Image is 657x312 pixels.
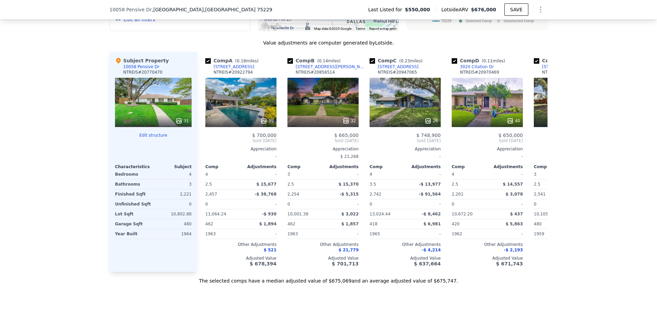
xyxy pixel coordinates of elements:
div: Year Built [115,229,152,239]
span: -$ 2,193 [504,248,523,252]
button: Keyboard shortcuts [305,27,310,30]
div: Comp [287,164,323,170]
div: Comp [534,164,569,170]
div: 2.5 [534,179,568,189]
text: Unselected Comp [504,19,534,23]
span: $ 748,900 [416,133,441,138]
div: Value adjustments are computer generated by Lotside . [109,39,547,46]
span: $550,000 [405,6,430,13]
div: Lot Sqft [115,209,152,219]
div: [STREET_ADDRESS][PERSON_NAME] [296,64,367,70]
div: NTREIS # 20770470 [123,70,163,75]
span: Map data ©2025 Google [314,27,351,30]
a: Open this area in Google Maps (opens a new window) [260,22,283,31]
a: Report a map error [369,27,397,30]
span: 4 [452,172,454,177]
div: - [370,152,441,161]
span: 0.14 [319,59,328,63]
span: 2,742 [370,192,381,197]
span: , [GEOGRAPHIC_DATA] [152,6,272,13]
div: Characteristics [115,164,153,170]
div: 10,802.88 [155,209,192,219]
div: Appreciation [534,146,605,152]
div: 1964 [155,229,192,239]
div: 2.5 [287,179,322,189]
span: 2,457 [205,192,217,197]
div: - [407,199,441,209]
span: 0.11 [484,59,493,63]
div: 3.5 [370,179,404,189]
span: 10,105.92 [534,212,555,216]
span: $ 1,857 [342,222,359,226]
div: 480 [155,219,192,229]
span: $ 521 [263,248,276,252]
div: Comp E [534,57,589,64]
div: - [489,229,523,239]
span: 10,672.20 [452,212,473,216]
div: [STREET_ADDRESS] [542,64,583,70]
div: 4 [155,170,192,179]
div: Other Adjustments [370,242,441,247]
div: Adjustments [487,164,523,170]
a: Terms (opens in new tab) [356,27,365,30]
div: NTREIS # 20970469 [460,70,499,75]
span: $ 6,981 [424,222,441,226]
div: 2,221 [155,189,192,199]
span: $676,000 [471,7,496,12]
span: 3 [534,172,537,177]
span: 4 [205,172,208,177]
span: $ 700,000 [252,133,276,138]
span: $ 650,000 [499,133,523,138]
img: Google [260,22,283,31]
div: 40 [507,117,520,124]
div: 3020 Citation Dr [460,64,494,70]
span: $ 15,370 [338,182,359,187]
div: Comp [205,164,241,170]
span: ( miles) [314,59,343,63]
span: 420 [452,222,460,226]
div: Finished Sqft [115,189,152,199]
span: 462 [205,222,213,226]
span: $ 14,557 [503,182,523,187]
span: -$ 930 [262,212,276,216]
div: The selected comps have a median adjusted value of $675,069 and an average adjusted value of $675... [109,272,547,284]
div: Adjustments [405,164,441,170]
span: 2,201 [452,192,463,197]
span: $ 665,000 [334,133,359,138]
span: Sold [DATE] [287,138,359,143]
span: Sold [DATE] [370,138,441,143]
div: - [324,170,359,179]
div: Garage Sqft [115,219,152,229]
span: $ 5,863 [506,222,523,226]
span: -$ 8,462 [422,212,441,216]
span: $ 3,078 [506,192,523,197]
div: 39 [260,117,274,124]
div: Appreciation [370,146,441,152]
div: - [407,229,441,239]
span: 13,024.44 [370,212,390,216]
div: - [242,170,276,179]
span: 0 [370,202,372,207]
div: 32 [343,117,356,124]
span: 0.23 [401,59,410,63]
div: 1965 [370,229,404,239]
span: $ 1,894 [259,222,276,226]
span: ( miles) [232,59,261,63]
text: 75229 [441,19,451,23]
span: 3 [287,172,290,177]
div: 2.5 [452,179,486,189]
div: Other Adjustments [452,242,523,247]
span: $ 671,743 [496,261,523,266]
span: 2,541 [534,192,545,197]
div: 0 [155,199,192,209]
div: Comp A [205,57,261,64]
span: -$ 5,315 [340,192,359,197]
span: 0.18 [237,59,246,63]
div: NTREIS # 20922794 [214,70,253,75]
div: - [489,199,523,209]
div: Adjusted Value [370,255,441,261]
span: $ 21,268 [340,154,359,159]
div: - [242,229,276,239]
span: $ 21,779 [338,248,359,252]
div: - [242,199,276,209]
